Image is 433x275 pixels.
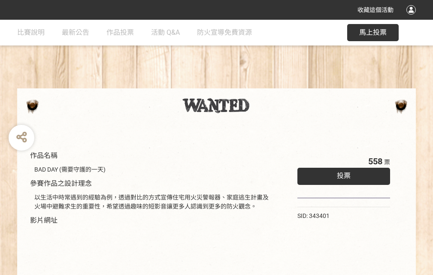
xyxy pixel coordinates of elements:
span: 參賽作品之設計理念 [30,179,92,187]
a: 作品投票 [106,20,134,45]
a: 防火宣導免費資源 [197,20,252,45]
span: 作品名稱 [30,151,58,160]
button: 馬上投票 [347,24,399,41]
span: 作品投票 [106,28,134,36]
div: BAD DAY (需要守護的一天) [34,165,272,174]
span: 558 [368,156,382,166]
span: 影片網址 [30,216,58,224]
span: 票 [384,159,390,166]
span: 馬上投票 [359,28,387,36]
a: 最新公告 [62,20,89,45]
span: 最新公告 [62,28,89,36]
span: 收藏這個活動 [357,6,394,13]
span: SID: 343401 [297,212,330,219]
span: 防火宣導免費資源 [197,28,252,36]
div: 以生活中時常遇到的經驗為例，透過對比的方式宣傳住宅用火災警報器、家庭逃生計畫及火場中避難求生的重要性，希望透過趣味的短影音讓更多人認識到更多的防火觀念。 [34,193,272,211]
span: 投票 [337,172,351,180]
a: 活動 Q&A [151,20,180,45]
span: 活動 Q&A [151,28,180,36]
a: 比賽說明 [17,20,45,45]
span: 比賽說明 [17,28,45,36]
